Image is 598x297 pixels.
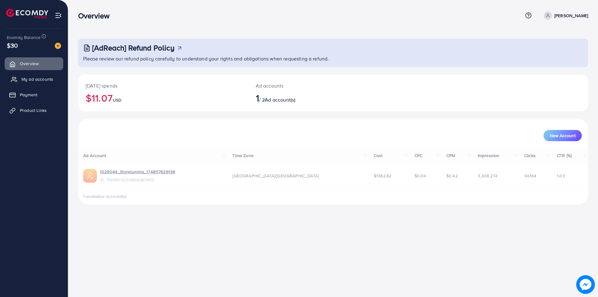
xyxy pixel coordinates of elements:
[576,275,595,294] img: image
[265,96,295,103] span: Ad account(s)
[256,92,368,104] h2: / 2
[86,82,241,89] p: [DATE] spends
[5,73,63,85] a: My ad accounts
[543,130,582,141] button: New Account
[5,89,63,101] a: Payment
[21,76,53,82] span: My ad accounts
[92,43,174,52] h3: [AdReach] Refund Policy
[256,91,259,105] span: 1
[550,133,576,138] span: New Account
[86,92,241,104] h2: $11.07
[20,92,37,98] span: Payment
[20,60,39,67] span: Overview
[554,12,588,19] p: [PERSON_NAME]
[113,97,121,103] span: USD
[5,57,63,70] a: Overview
[5,104,63,117] a: Product Links
[6,9,48,18] img: logo
[55,12,62,19] img: menu
[7,34,40,41] span: Ecomdy Balance
[7,41,18,50] span: $30
[20,107,47,113] span: Product Links
[541,12,588,20] a: [PERSON_NAME]
[256,82,368,89] p: Ad accounts
[78,11,115,20] h3: Overview
[55,43,61,49] img: image
[83,55,584,62] p: Please review our refund policy carefully to understand your rights and obligations when requesti...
